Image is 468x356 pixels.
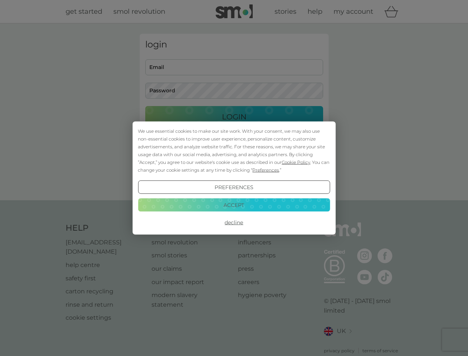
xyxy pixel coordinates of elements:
[138,181,330,194] button: Preferences
[252,167,279,173] span: Preferences
[132,122,335,235] div: Cookie Consent Prompt
[282,159,310,165] span: Cookie Policy
[138,127,330,174] div: We use essential cookies to make our site work. With your consent, we may also use non-essential ...
[138,216,330,229] button: Decline
[138,198,330,211] button: Accept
